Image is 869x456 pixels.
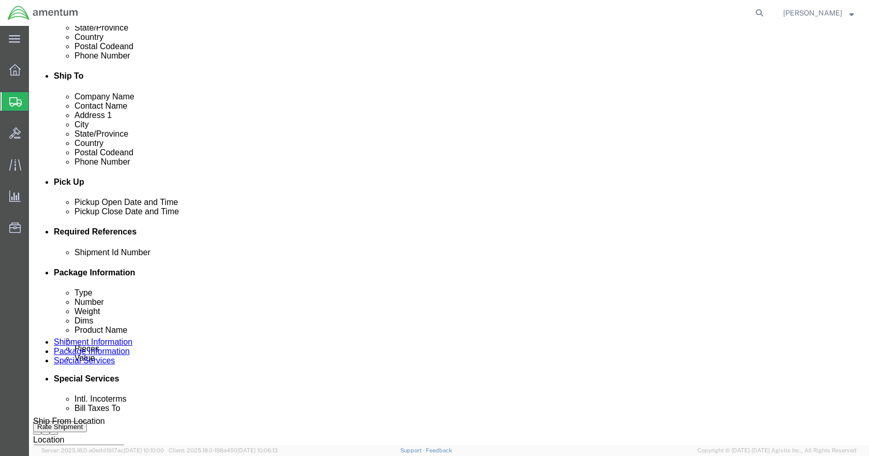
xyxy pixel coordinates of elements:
[7,5,79,21] img: logo
[237,447,278,453] span: [DATE] 10:06:13
[124,447,164,453] span: [DATE] 10:10:00
[41,447,164,453] span: Server: 2025.18.0-a0edd1917ac
[783,7,842,19] span: William Glazer
[697,446,857,455] span: Copyright © [DATE]-[DATE] Agistix Inc., All Rights Reserved
[29,26,869,445] iframe: FS Legacy Container
[426,447,452,453] a: Feedback
[783,7,855,19] button: [PERSON_NAME]
[400,447,426,453] a: Support
[169,447,278,453] span: Client: 2025.18.0-198a450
